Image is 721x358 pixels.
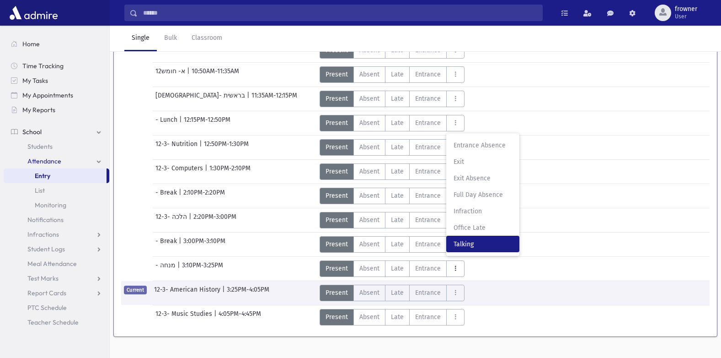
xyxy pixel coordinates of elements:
span: Present [326,215,348,225]
span: Absent [359,312,379,322]
span: Absent [359,167,379,176]
span: | [179,236,183,253]
span: | [199,139,204,156]
span: Present [326,191,348,201]
span: School [22,128,42,136]
span: Entrance [415,288,441,298]
a: Meal Attendance [4,256,109,271]
span: | [177,260,182,277]
span: 11:35AM-12:15PM [251,91,297,107]
span: List [35,186,45,195]
span: 12:15PM-12:50PM [184,115,230,131]
a: My Appointments [4,88,109,103]
a: School [4,125,109,139]
a: Bulk [157,26,184,51]
span: 12-3- Nutrition [155,139,199,156]
a: Notifications [4,212,109,227]
span: Teacher Schedule [27,318,79,326]
span: Present [326,239,348,249]
span: Entrance Absence [454,141,512,150]
a: My Tasks [4,73,109,88]
div: AttTypes [320,66,465,83]
span: Meal Attendance [27,260,77,268]
span: | [187,66,192,83]
span: Entrance [415,118,441,128]
span: Notifications [27,216,64,224]
div: AttTypes [320,163,465,180]
span: My Appointments [22,91,73,99]
span: 4:05PM-4:45PM [219,309,261,325]
span: Entrance [415,70,441,79]
div: AttTypes [320,260,465,277]
span: Entrance [415,264,441,273]
span: 12א- חומש [155,66,187,83]
a: Monitoring [4,198,109,212]
span: Entry [35,172,50,180]
span: | [247,91,251,107]
span: Late [391,264,404,273]
span: Absent [359,94,379,103]
span: - Break [155,236,179,253]
span: Late [391,167,404,176]
a: PTC Schedule [4,300,109,315]
span: Exit [454,157,512,167]
span: - Lunch [155,115,179,131]
span: Late [391,70,404,79]
span: | [214,309,219,325]
span: Present [326,118,348,128]
span: Student Logs [27,245,65,253]
span: 3:00PM-3:10PM [183,236,225,253]
div: AttTypes [320,212,465,228]
span: 12-3- Computers [155,163,205,180]
span: Report Cards [27,289,66,297]
a: Test Marks [4,271,109,286]
span: Absent [359,70,379,79]
span: Late [391,94,404,103]
span: 12:50PM-1:30PM [204,139,249,156]
span: 2:10PM-2:20PM [183,188,225,204]
span: Late [391,191,404,201]
span: - מנחה [155,260,177,277]
a: Classroom [184,26,230,51]
div: AttTypes [320,236,465,253]
span: User [675,13,697,20]
span: Entrance [415,167,441,176]
span: Present [326,94,348,103]
span: - Break [155,188,179,204]
span: | [179,115,184,131]
span: PTC Schedule [27,304,67,312]
span: Current [124,286,147,294]
span: My Reports [22,106,55,114]
span: Present [326,288,348,298]
span: Present [326,312,348,322]
span: Entrance [415,215,441,225]
span: Absent [359,118,379,128]
span: Full Day Absence [454,190,512,200]
span: Absent [359,288,379,298]
div: AttTypes [320,115,465,131]
span: Late [391,239,404,249]
span: Absent [359,142,379,152]
div: AttTypes [320,188,465,204]
a: Report Cards [4,286,109,300]
a: My Reports [4,103,109,117]
span: Time Tracking [22,62,64,70]
a: Teacher Schedule [4,315,109,330]
div: AttTypes [320,139,465,156]
span: 12-3- הלכה [155,212,189,228]
span: My Tasks [22,76,48,85]
span: | [222,285,227,301]
span: 2:20PM-3:00PM [193,212,236,228]
a: Student Logs [4,242,109,256]
span: Office Late [454,223,512,233]
span: Entrance [415,239,441,249]
span: Present [326,142,348,152]
span: Monitoring [35,201,66,209]
div: AttTypes [320,91,465,107]
span: Attendance [27,157,61,165]
span: Exit Absence [454,174,512,183]
span: 1:30PM-2:10PM [209,163,251,180]
span: 12-3- Music Studies [155,309,214,325]
span: Infractions [27,230,59,239]
span: Entrance [415,142,441,152]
